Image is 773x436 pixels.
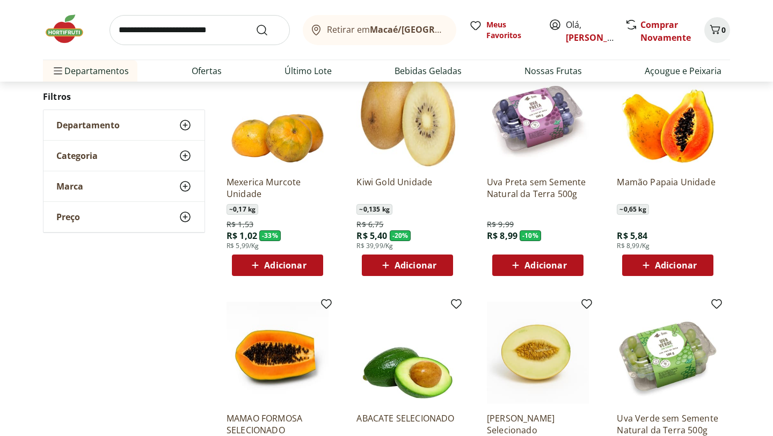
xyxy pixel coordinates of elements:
a: Mexerica Murcote Unidade [227,176,329,200]
img: Mexerica Murcote Unidade [227,66,329,168]
span: ~ 0,135 kg [356,204,392,215]
img: MAMAO FORMOSA SELECIONADO [227,302,329,404]
span: ~ 0,65 kg [617,204,648,215]
button: Retirar emMacaé/[GEOGRAPHIC_DATA] [303,15,456,45]
span: 0 [721,25,726,35]
a: Uva Verde sem Semente Natural da Terra 500g [617,412,719,436]
img: Uva Verde sem Semente Natural da Terra 500g [617,302,719,404]
button: Marca [43,171,205,201]
span: R$ 1,53 [227,219,253,230]
span: - 33 % [259,230,281,241]
button: Submit Search [256,24,281,37]
span: Marca [56,181,83,192]
span: Categoria [56,150,98,161]
span: - 20 % [390,230,411,241]
a: Comprar Novamente [640,19,691,43]
span: Adicionar [655,261,697,270]
span: R$ 8,99 [487,230,517,242]
a: [PERSON_NAME] [566,32,636,43]
span: Retirar em [327,25,446,34]
span: Adicionar [264,261,306,270]
span: Olá, [566,18,614,44]
span: R$ 8,99/Kg [617,242,650,250]
img: ABACATE SELECIONADO [356,302,458,404]
span: R$ 5,84 [617,230,647,242]
img: Kiwi Gold Unidade [356,66,458,168]
span: Adicionar [395,261,436,270]
button: Categoria [43,141,205,171]
a: Uva Preta sem Semente Natural da Terra 500g [487,176,589,200]
img: Melão Amarelo Selecionado [487,302,589,404]
a: Ofertas [192,64,222,77]
a: Bebidas Geladas [395,64,462,77]
a: MAMAO FORMOSA SELECIONADO [227,412,329,436]
a: Kiwi Gold Unidade [356,176,458,200]
button: Adicionar [362,255,453,276]
b: Macaé/[GEOGRAPHIC_DATA] [370,24,490,35]
button: Adicionar [622,255,713,276]
img: Mamão Papaia Unidade [617,66,719,168]
span: R$ 5,40 [356,230,387,242]
button: Preço [43,202,205,232]
input: search [110,15,290,45]
a: Mamão Papaia Unidade [617,176,719,200]
span: R$ 9,99 [487,219,514,230]
span: Preço [56,212,80,222]
h2: Filtros [43,86,205,107]
a: Último Lote [285,64,332,77]
button: Adicionar [492,255,584,276]
span: Departamento [56,120,120,130]
a: Nossas Frutas [524,64,582,77]
span: R$ 39,99/Kg [356,242,393,250]
span: ~ 0,17 kg [227,204,258,215]
img: Uva Preta sem Semente Natural da Terra 500g [487,66,589,168]
span: Meus Favoritos [486,19,536,41]
span: R$ 6,75 [356,219,383,230]
span: R$ 1,02 [227,230,257,242]
a: ABACATE SELECIONADO [356,412,458,436]
button: Adicionar [232,255,323,276]
span: Departamentos [52,58,129,84]
button: Departamento [43,110,205,140]
button: Carrinho [704,17,730,43]
button: Menu [52,58,64,84]
a: Açougue e Peixaria [645,64,721,77]
span: R$ 5,99/Kg [227,242,259,250]
span: Adicionar [524,261,566,270]
a: Meus Favoritos [469,19,536,41]
img: Hortifruti [43,13,97,45]
a: [PERSON_NAME] Selecionado [487,412,589,436]
span: - 10 % [520,230,541,241]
